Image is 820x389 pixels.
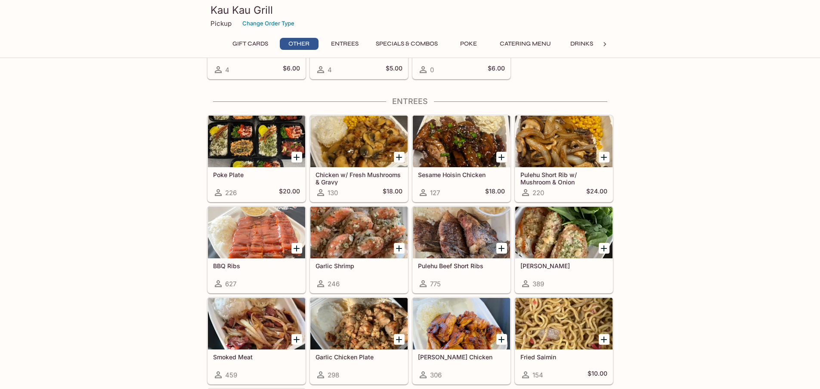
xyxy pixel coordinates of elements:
[310,297,408,384] a: Garlic Chicken Plate298
[310,116,408,167] div: Chicken w/ Fresh Mushrooms & Gravy
[210,19,232,28] p: Pickup
[520,262,607,270] h5: [PERSON_NAME]
[208,116,305,167] div: Poke Plate
[279,187,300,198] h5: $20.00
[228,38,273,50] button: Gift Cards
[430,371,442,379] span: 306
[225,66,229,74] span: 4
[207,97,613,106] h4: Entrees
[588,370,607,380] h5: $10.00
[371,38,442,50] button: Specials & Combos
[520,171,607,185] h5: Pulehu Short Rib w/ Mushroom & Onion
[310,206,408,293] a: Garlic Shrimp246
[418,171,505,178] h5: Sesame Hoisin Chicken
[599,334,610,345] button: Add Fried Saimin
[328,371,339,379] span: 298
[310,298,408,349] div: Garlic Chicken Plate
[316,353,402,361] h5: Garlic Chicken Plate
[225,189,237,197] span: 226
[238,17,298,30] button: Change Order Type
[328,66,332,74] span: 4
[386,64,402,75] h5: $5.00
[515,206,613,293] a: [PERSON_NAME]389
[515,297,613,384] a: Fried Saimin154$10.00
[520,353,607,361] h5: Fried Saimin
[532,371,543,379] span: 154
[280,38,319,50] button: Other
[225,371,237,379] span: 459
[485,187,505,198] h5: $18.00
[328,189,338,197] span: 130
[291,334,302,345] button: Add Smoked Meat
[207,297,306,384] a: Smoked Meat459
[394,334,405,345] button: Add Garlic Chicken Plate
[532,280,544,288] span: 389
[207,115,306,202] a: Poke Plate226$20.00
[208,207,305,258] div: BBQ Ribs
[213,171,300,178] h5: Poke Plate
[449,38,488,50] button: Poke
[207,206,306,293] a: BBQ Ribs627
[413,298,510,349] div: Teri Chicken
[412,206,511,293] a: Pulehu Beef Short Ribs775
[430,189,440,197] span: 127
[418,262,505,270] h5: Pulehu Beef Short Ribs
[413,207,510,258] div: Pulehu Beef Short Ribs
[225,280,236,288] span: 627
[495,38,556,50] button: Catering Menu
[213,262,300,270] h5: BBQ Ribs
[413,116,510,167] div: Sesame Hoisin Chicken
[283,64,300,75] h5: $6.00
[599,243,610,254] button: Add Garlic Ahi
[563,38,601,50] button: Drinks
[213,353,300,361] h5: Smoked Meat
[394,152,405,162] button: Add Chicken w/ Fresh Mushrooms & Gravy
[515,298,613,349] div: Fried Saimin
[310,207,408,258] div: Garlic Shrimp
[325,38,364,50] button: Entrees
[532,189,544,197] span: 220
[383,187,402,198] h5: $18.00
[430,66,434,74] span: 0
[210,3,610,17] h3: Kau Kau Grill
[316,171,402,185] h5: Chicken w/ Fresh Mushrooms & Gravy
[291,152,302,162] button: Add Poke Plate
[394,243,405,254] button: Add Garlic Shrimp
[599,152,610,162] button: Add Pulehu Short Rib w/ Mushroom & Onion
[208,298,305,349] div: Smoked Meat
[418,353,505,361] h5: [PERSON_NAME] Chicken
[430,280,441,288] span: 775
[515,115,613,202] a: Pulehu Short Rib w/ Mushroom & Onion220$24.00
[412,297,511,384] a: [PERSON_NAME] Chicken306
[496,152,507,162] button: Add Sesame Hoisin Chicken
[496,243,507,254] button: Add Pulehu Beef Short Ribs
[291,243,302,254] button: Add BBQ Ribs
[328,280,340,288] span: 246
[412,115,511,202] a: Sesame Hoisin Chicken127$18.00
[586,187,607,198] h5: $24.00
[310,115,408,202] a: Chicken w/ Fresh Mushrooms & Gravy130$18.00
[316,262,402,270] h5: Garlic Shrimp
[488,64,505,75] h5: $6.00
[515,207,613,258] div: Garlic Ahi
[496,334,507,345] button: Add Teri Chicken
[515,116,613,167] div: Pulehu Short Rib w/ Mushroom & Onion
